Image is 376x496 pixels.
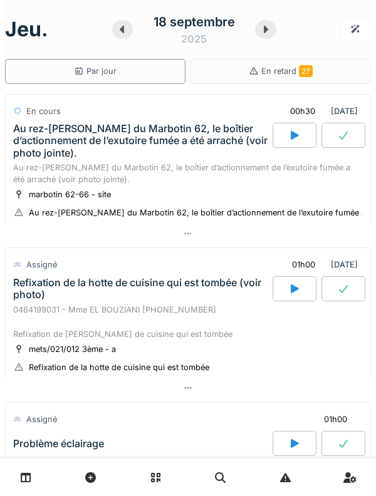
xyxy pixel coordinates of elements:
div: 0484199031 - Mme EL BOUZIANI [PHONE_NUMBER] Refixation de [PERSON_NAME] de cuisine qui est tombée [13,304,363,340]
div: 00h30 [290,105,315,117]
span: En retard [261,66,313,76]
div: 2025 [181,31,207,46]
div: 01h00 [292,259,315,271]
div: Problème éclairage [13,438,104,450]
div: 18 septembre [154,13,235,31]
div: marbotin 62-66 - site [29,189,111,200]
div: Par jour [74,65,117,77]
div: mets/021/012 3ème - a [29,343,116,355]
div: [DATE] [281,253,363,276]
div: Assigné [26,259,57,271]
div: 01h00 [324,413,347,425]
div: Refixation de la hotte de cuisine qui est tombée (voir photo) [13,277,270,301]
div: Assigné [26,413,57,425]
div: Au rez-[PERSON_NAME] du Marbotin 62, le boîtier d’actionnement de l’exutoire fumée a été arraché ... [13,123,270,159]
h1: jeu. [5,18,48,41]
span: 27 [299,65,313,77]
div: [DATE] [279,100,363,123]
div: Au rez-[PERSON_NAME] du Marbotin 62, le boîtier d’actionnement de l’exutoire fumée a été arraché ... [13,162,363,185]
div: Refixation de la hotte de cuisine qui est tombée [29,361,209,373]
div: En cours [26,105,61,117]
